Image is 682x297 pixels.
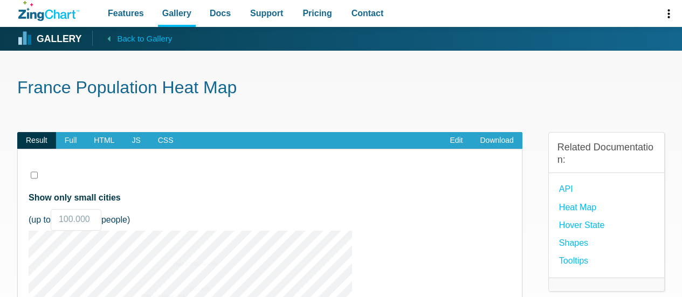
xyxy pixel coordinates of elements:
a: Edit [441,132,471,149]
a: Back to Gallery [92,31,172,46]
span: CSS [149,132,182,149]
span: HTML [85,132,123,149]
span: Back to Gallery [117,32,172,46]
a: Download [472,132,522,149]
strong: Gallery [37,34,81,44]
span: Docs [210,6,231,20]
a: ZingChart Logo. Click to return to the homepage [18,1,79,21]
a: hover state [559,218,604,232]
span: Pricing [302,6,332,20]
a: Heat Map [559,200,596,215]
span: Support [250,6,283,20]
span: Result [17,132,56,149]
span: Contact [352,6,384,20]
h1: France Population Heat Map [17,77,665,101]
label: Show only small cities [29,190,511,205]
span: Full [56,132,86,149]
span: JS [123,132,149,149]
a: Shapes [559,236,588,250]
a: Tooltips [559,253,588,268]
a: API [559,182,573,196]
a: Gallery [18,31,81,47]
h3: Related Documentation: [557,141,656,167]
span: Features [108,6,144,20]
span: Gallery [162,6,191,20]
